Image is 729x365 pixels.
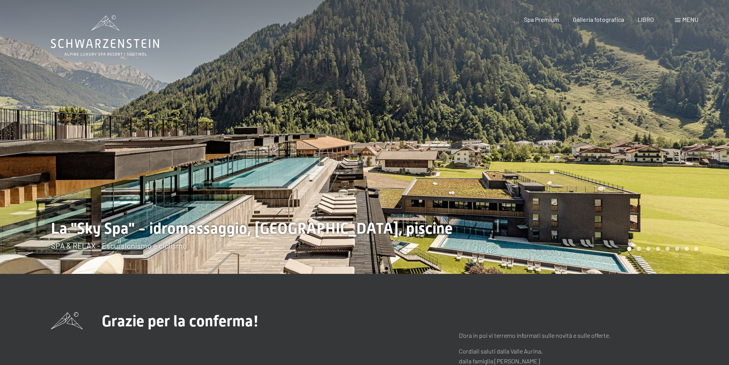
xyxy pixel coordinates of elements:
font: Cordiali saluti dalla Valle Aurina, [459,347,543,355]
div: Carosello Pagina 7 [685,247,689,251]
font: Grazie per la conferma! [102,312,259,330]
font: menu [682,16,698,23]
div: Pagina 8 della giostra [694,247,698,251]
div: Pagina 5 della giostra [665,247,670,251]
div: Pagina 3 della giostra [646,247,651,251]
a: Galleria fotografica [573,16,624,23]
a: LIBRO [638,16,654,23]
div: Pagina Carosello 1 (Diapositiva corrente) [627,247,631,251]
div: Pagina 4 del carosello [656,247,660,251]
font: dalla famiglia [PERSON_NAME] [459,357,540,365]
a: Spa Premium [524,16,559,23]
div: Pagina 6 della giostra [675,247,679,251]
div: Paginazione carosello [625,247,698,251]
font: D'ora in poi vi terremo informati sulle novità e sulle offerte. [459,332,611,339]
div: Pagina 2 della giostra [637,247,641,251]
